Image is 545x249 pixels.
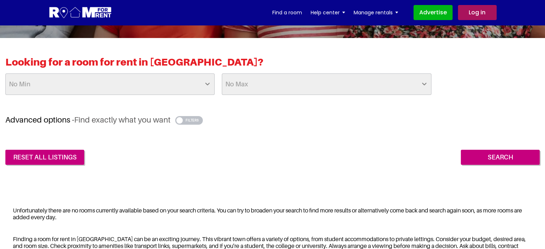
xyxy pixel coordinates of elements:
a: Advertise [413,5,453,20]
img: Logo for Room for Rent, featuring a welcoming design with a house icon and modern typography [49,6,112,19]
a: reset all listings [5,150,84,165]
input: Search [461,150,540,165]
a: Find a room [272,7,302,18]
a: Manage rentals [354,7,398,18]
h3: Advanced options - [5,115,540,125]
div: Unfortunately there are no rooms currently available based on your search criteria. You can try t... [5,202,540,225]
h2: Looking for a room for rent in [GEOGRAPHIC_DATA]? [5,56,540,73]
span: Find exactly what you want [74,115,171,124]
a: Log in [458,5,497,20]
a: Help center [311,7,345,18]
